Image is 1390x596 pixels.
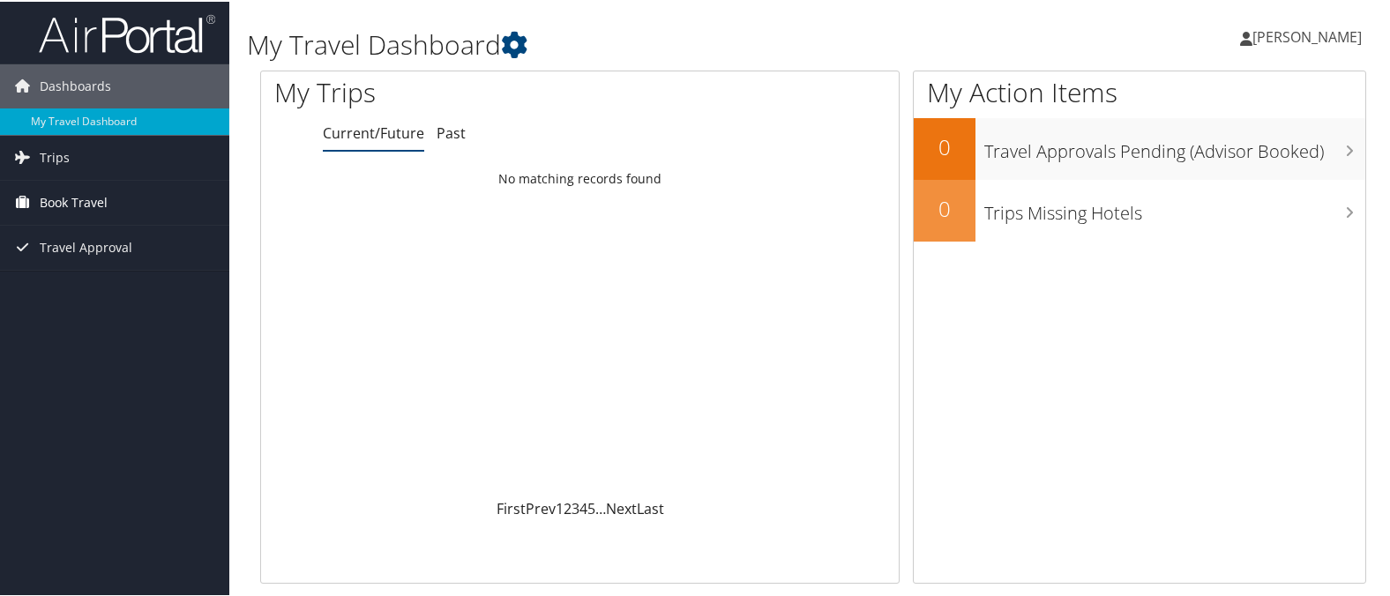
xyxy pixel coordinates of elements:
a: First [497,497,526,517]
td: No matching records found [261,161,899,193]
a: 4 [579,497,587,517]
span: Dashboards [40,63,111,107]
span: [PERSON_NAME] [1252,26,1362,45]
h3: Travel Approvals Pending (Advisor Booked) [984,129,1365,162]
h3: Trips Missing Hotels [984,190,1365,224]
span: Book Travel [40,179,108,223]
a: Last [637,497,664,517]
a: Prev [526,497,556,517]
h1: My Action Items [914,72,1365,109]
a: 0Travel Approvals Pending (Advisor Booked) [914,116,1365,178]
a: 1 [556,497,564,517]
h1: My Travel Dashboard [247,25,1002,62]
a: Next [606,497,637,517]
a: 0Trips Missing Hotels [914,178,1365,240]
img: airportal-logo.png [39,11,215,53]
a: Current/Future [323,122,424,141]
span: … [595,497,606,517]
a: 2 [564,497,572,517]
a: Past [437,122,466,141]
a: 3 [572,497,579,517]
a: [PERSON_NAME] [1240,9,1379,62]
h2: 0 [914,192,975,222]
h1: My Trips [274,72,620,109]
h2: 0 [914,130,975,160]
a: 5 [587,497,595,517]
span: Travel Approval [40,224,132,268]
span: Trips [40,134,70,178]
